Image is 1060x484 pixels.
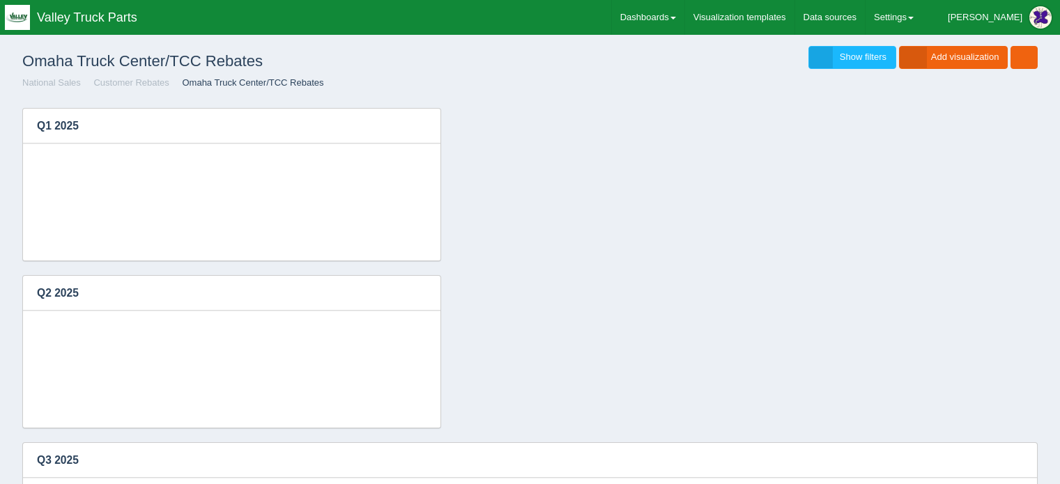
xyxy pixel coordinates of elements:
h3: Q1 2025 [23,109,420,143]
a: National Sales [22,77,81,88]
a: Add visualization [899,46,1008,69]
span: Show filters [840,52,886,62]
h3: Q3 2025 [23,443,1016,478]
h3: Q2 2025 [23,276,420,311]
a: Customer Rebates [93,77,169,88]
a: Show filters [808,46,896,69]
span: Valley Truck Parts [37,10,137,24]
li: Omaha Truck Center/TCC Rebates [171,77,323,90]
img: Profile Picture [1029,6,1052,29]
div: [PERSON_NAME] [948,3,1022,31]
img: q1blfpkbivjhsugxdrfq.png [5,5,30,30]
h1: Omaha Truck Center/TCC Rebates [22,46,530,77]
